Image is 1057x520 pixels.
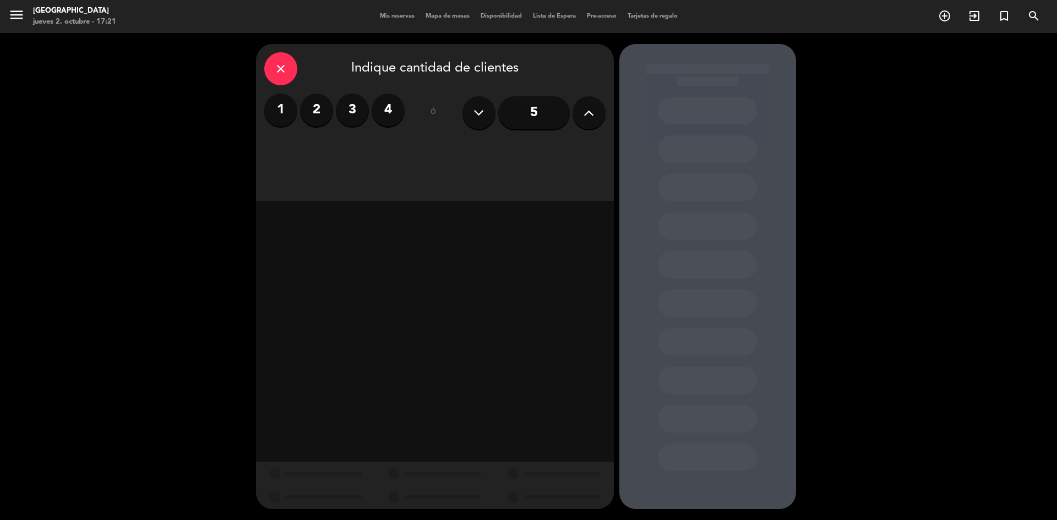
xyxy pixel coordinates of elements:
[33,17,116,28] div: jueves 2. octubre - 17:21
[416,94,451,132] div: ó
[300,94,333,127] label: 2
[372,94,405,127] label: 4
[1027,9,1040,23] i: search
[968,9,981,23] i: exit_to_app
[527,13,581,19] span: Lista de Espera
[8,7,25,23] i: menu
[33,6,116,17] div: [GEOGRAPHIC_DATA]
[8,7,25,27] button: menu
[998,9,1011,23] i: turned_in_not
[264,52,606,85] div: Indique cantidad de clientes
[274,62,287,75] i: close
[336,94,369,127] label: 3
[938,9,951,23] i: add_circle_outline
[622,13,683,19] span: Tarjetas de regalo
[420,13,475,19] span: Mapa de mesas
[374,13,420,19] span: Mis reservas
[475,13,527,19] span: Disponibilidad
[581,13,622,19] span: Pre-acceso
[264,94,297,127] label: 1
